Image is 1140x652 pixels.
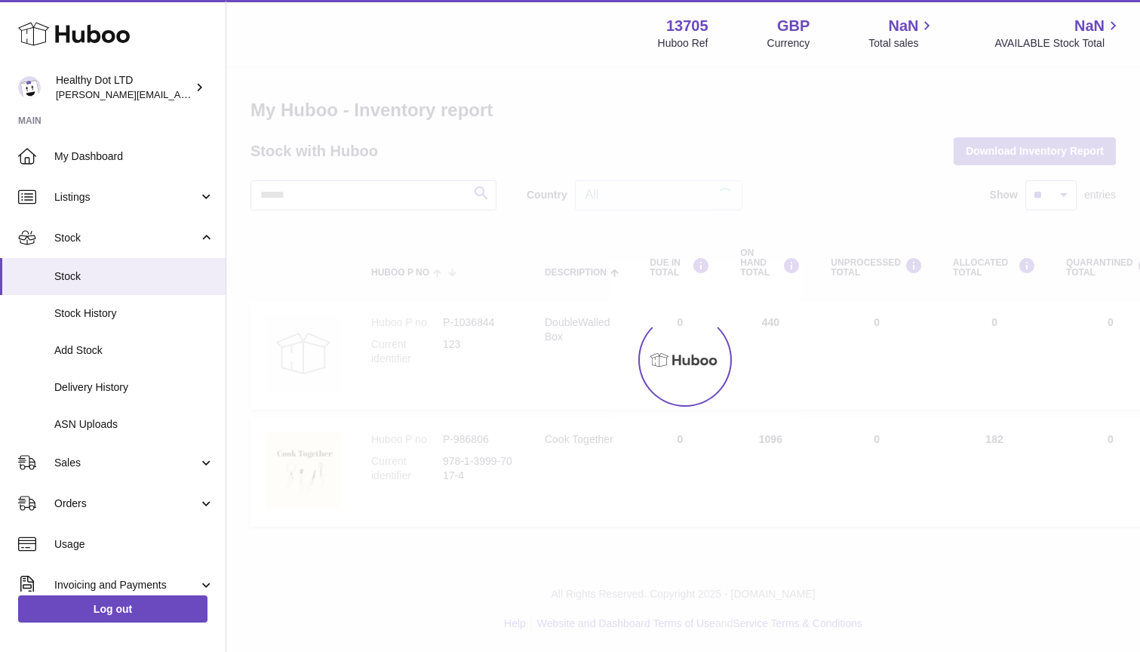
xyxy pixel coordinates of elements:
[18,595,207,623] a: Log out
[54,231,198,245] span: Stock
[54,269,214,284] span: Stock
[767,36,810,51] div: Currency
[54,417,214,432] span: ASN Uploads
[868,36,936,51] span: Total sales
[1074,16,1105,36] span: NaN
[56,88,303,100] span: [PERSON_NAME][EMAIL_ADDRESS][DOMAIN_NAME]
[994,36,1122,51] span: AVAILABLE Stock Total
[54,497,198,511] span: Orders
[18,76,41,99] img: Dorothy@healthydot.com
[56,73,192,102] div: Healthy Dot LTD
[54,456,198,470] span: Sales
[658,36,708,51] div: Huboo Ref
[888,16,918,36] span: NaN
[54,149,214,164] span: My Dashboard
[868,16,936,51] a: NaN Total sales
[54,578,198,592] span: Invoicing and Payments
[54,380,214,395] span: Delivery History
[54,537,214,552] span: Usage
[54,306,214,321] span: Stock History
[777,16,810,36] strong: GBP
[666,16,708,36] strong: 13705
[54,190,198,205] span: Listings
[54,343,214,358] span: Add Stock
[994,16,1122,51] a: NaN AVAILABLE Stock Total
